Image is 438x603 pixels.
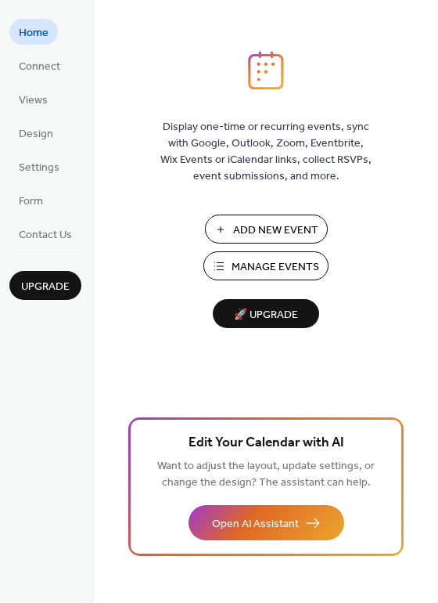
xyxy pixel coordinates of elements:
[203,251,328,280] button: Manage Events
[232,259,319,276] span: Manage Events
[9,221,81,247] a: Contact Us
[19,227,72,244] span: Contact Us
[9,187,52,213] a: Form
[19,25,48,42] span: Home
[233,222,318,239] span: Add New Event
[19,126,53,143] span: Design
[21,279,70,295] span: Upgrade
[9,271,81,300] button: Upgrade
[19,59,60,75] span: Connect
[213,299,319,328] button: 🚀 Upgrade
[248,51,284,90] img: logo_icon.svg
[19,160,59,176] span: Settings
[9,86,57,112] a: Views
[9,120,63,146] a: Design
[160,119,372,185] span: Display one-time or recurring events, sync with Google, Outlook, Zoom, Eventbrite, Wix Events or ...
[188,505,344,540] button: Open AI Assistant
[19,92,48,109] span: Views
[9,19,58,45] a: Home
[205,215,328,244] button: Add New Event
[9,52,70,78] a: Connect
[157,456,375,493] span: Want to adjust the layout, update settings, or change the design? The assistant can help.
[9,153,69,179] a: Settings
[212,516,299,533] span: Open AI Assistant
[188,432,344,454] span: Edit Your Calendar with AI
[222,305,310,326] span: 🚀 Upgrade
[19,193,43,210] span: Form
